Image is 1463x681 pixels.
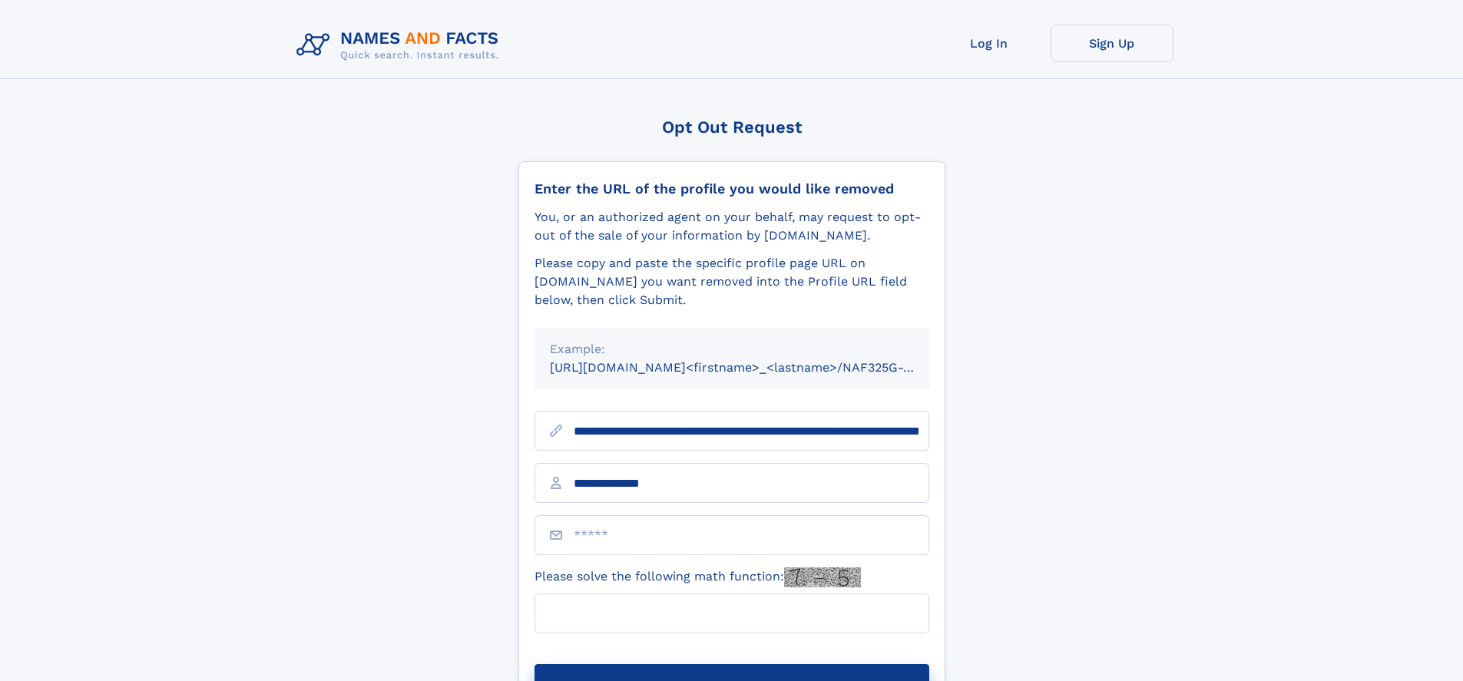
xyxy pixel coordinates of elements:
a: Log In [928,25,1051,62]
div: Please copy and paste the specific profile page URL on [DOMAIN_NAME] you want removed into the Pr... [535,254,929,309]
div: Enter the URL of the profile you would like removed [535,180,929,197]
small: [URL][DOMAIN_NAME]<firstname>_<lastname>/NAF325G-xxxxxxxx [550,360,958,375]
div: Opt Out Request [518,117,945,137]
label: Please solve the following math function: [535,567,861,587]
img: Logo Names and Facts [290,25,511,66]
div: You, or an authorized agent on your behalf, may request to opt-out of the sale of your informatio... [535,208,929,245]
a: Sign Up [1051,25,1173,62]
div: Example: [550,340,914,359]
